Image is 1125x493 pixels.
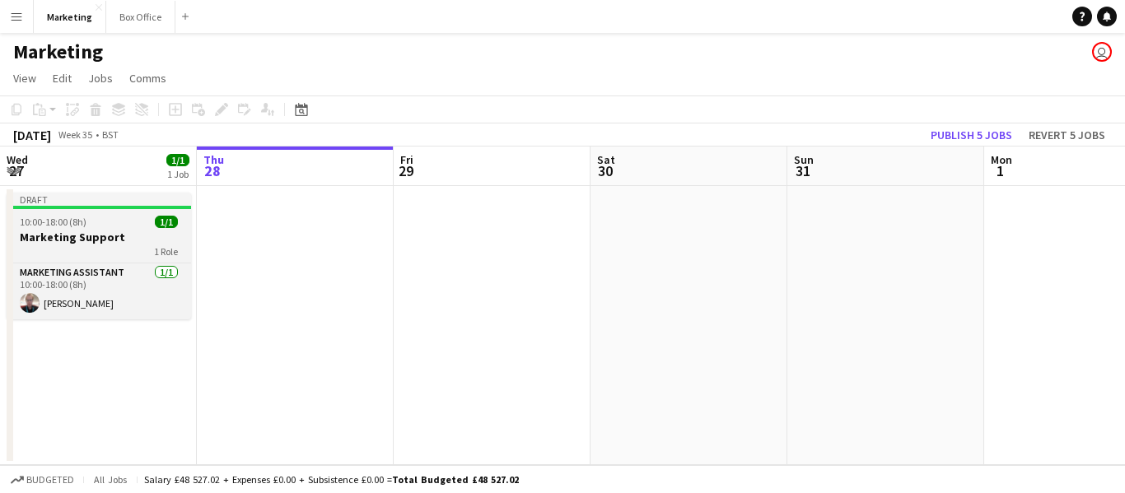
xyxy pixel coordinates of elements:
span: 31 [791,161,814,180]
span: Edit [53,71,72,86]
h1: Marketing [13,40,103,64]
span: 10:00-18:00 (8h) [20,216,86,228]
span: Comms [129,71,166,86]
span: 1/1 [155,216,178,228]
span: Week 35 [54,128,96,141]
button: Marketing [34,1,106,33]
span: Budgeted [26,474,74,486]
span: Thu [203,152,224,167]
span: Sun [794,152,814,167]
div: 1 Job [167,168,189,180]
span: 1 [988,161,1012,180]
span: Mon [991,152,1012,167]
span: Sat [597,152,615,167]
span: 27 [4,161,28,180]
span: View [13,71,36,86]
h3: Marketing Support [7,230,191,244]
app-card-role: Marketing Assistant1/110:00-18:00 (8h)[PERSON_NAME] [7,263,191,319]
a: Edit [46,67,78,89]
a: Comms [123,67,173,89]
div: Draft [7,193,191,206]
app-job-card: Draft10:00-18:00 (8h)1/1Marketing Support1 RoleMarketing Assistant1/110:00-18:00 (8h)[PERSON_NAME] [7,193,191,319]
span: Jobs [88,71,113,86]
app-user-avatar: Liveforce Marketing [1092,42,1112,62]
span: All jobs [91,473,130,486]
span: 30 [595,161,615,180]
button: Revert 5 jobs [1022,124,1112,146]
button: Publish 5 jobs [924,124,1019,146]
div: [DATE] [13,127,51,143]
a: View [7,67,43,89]
span: 1 Role [154,245,178,258]
button: Box Office [106,1,175,33]
span: Wed [7,152,28,167]
span: 1/1 [166,154,189,166]
a: Jobs [82,67,119,89]
span: 28 [201,161,224,180]
div: BST [102,128,119,141]
button: Budgeted [8,471,77,489]
div: Salary £48 527.02 + Expenses £0.00 + Subsistence £0.00 = [144,473,519,486]
span: Fri [400,152,413,167]
span: 29 [398,161,413,180]
span: Total Budgeted £48 527.02 [392,473,519,486]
